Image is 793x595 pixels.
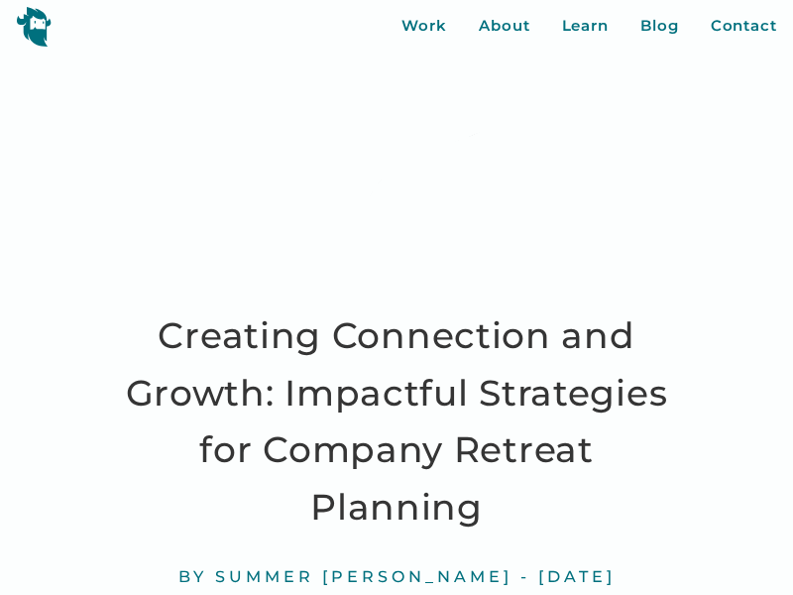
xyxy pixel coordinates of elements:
a: Blog [640,15,679,38]
a: Contact [711,15,777,38]
img: yeti logo icon [16,6,52,47]
a: Learn [562,15,610,38]
div: - [520,567,530,588]
div: By [178,567,207,588]
div: [DATE] [538,567,616,588]
div: Summer [PERSON_NAME] [215,567,512,588]
h1: Creating Connection and Growth: Impactful Strategies for Company Retreat Planning [119,307,674,535]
